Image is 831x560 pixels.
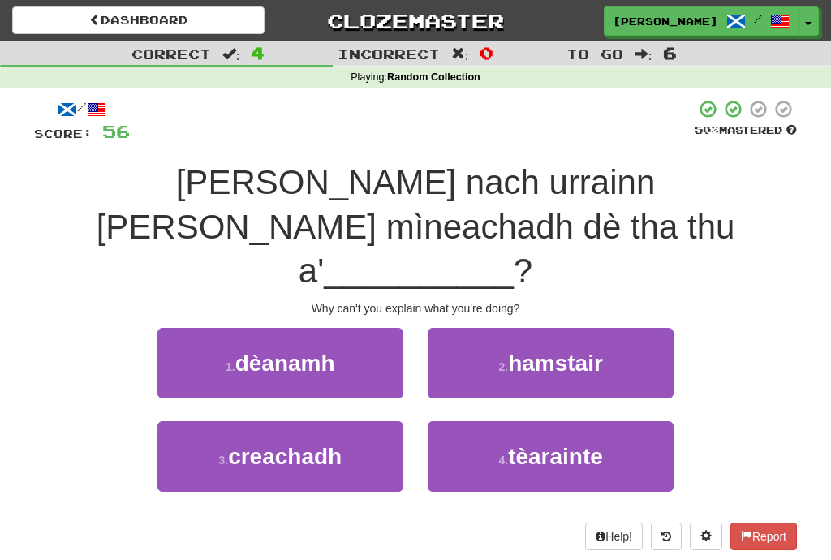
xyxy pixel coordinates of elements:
span: hamstair [508,351,603,376]
button: 2.hamstair [428,328,674,398]
small: 4 . [498,454,508,467]
span: [PERSON_NAME] nach urrainn [PERSON_NAME] mìneachadh dè tha thu a' [97,163,735,290]
button: Report [730,523,797,550]
span: To go [566,45,623,62]
span: Score: [34,127,93,140]
span: / [754,13,762,24]
span: dèanamh [235,351,335,376]
span: 56 [102,121,130,141]
span: [PERSON_NAME] [613,14,718,28]
span: : [222,47,240,61]
span: : [451,47,469,61]
a: Dashboard [12,6,265,34]
span: : [635,47,652,61]
button: 3.creachadh [157,421,403,492]
small: 3 . [218,454,228,467]
a: [PERSON_NAME] / [604,6,799,36]
div: Why can't you explain what you're doing? [34,300,797,317]
span: __________ [324,252,514,290]
span: creachadh [228,444,342,469]
button: Round history (alt+y) [651,523,682,550]
strong: Random Collection [387,71,480,83]
span: Incorrect [338,45,440,62]
span: 50 % [695,123,719,136]
button: 4.tèarainte [428,421,674,492]
span: 6 [663,43,677,62]
small: 2 . [498,360,508,373]
span: tèarainte [508,444,603,469]
button: Help! [585,523,643,550]
span: 4 [251,43,265,62]
small: 1 . [226,360,235,373]
a: Clozemaster [289,6,541,35]
button: 1.dèanamh [157,328,403,398]
div: Mastered [695,123,797,138]
span: Correct [131,45,211,62]
span: ? [514,252,532,290]
span: 0 [480,43,493,62]
div: / [34,99,130,119]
